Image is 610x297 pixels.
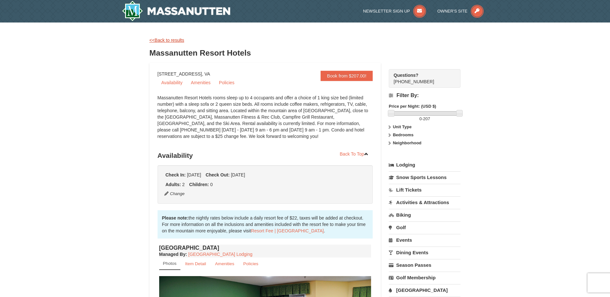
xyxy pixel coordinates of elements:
a: Resort Fee | [GEOGRAPHIC_DATA] [251,228,324,233]
a: [GEOGRAPHIC_DATA] [389,284,460,296]
div: Massanutten Resort Hotels rooms sleep up to 4 occupants and offer a choice of 1 king size bed (li... [158,94,373,146]
small: Policies [243,261,258,266]
h3: Massanutten Resort Hotels [150,47,461,59]
a: Photos [159,257,180,270]
a: Owner's Site [437,9,484,14]
a: [GEOGRAPHIC_DATA] Lodging [188,252,252,257]
a: Item Detail [181,257,210,270]
span: [DATE] [231,172,245,177]
strong: Check Out: [205,172,230,177]
a: Golf [389,221,460,233]
strong: Unit Type [393,124,412,129]
span: Newsletter Sign Up [363,9,410,14]
h4: [GEOGRAPHIC_DATA] [159,245,371,251]
a: Events [389,234,460,246]
span: 0 [419,116,422,121]
a: Massanutten Resort [122,1,231,21]
strong: : [159,252,187,257]
a: Dining Events [389,247,460,258]
span: 0 [210,182,213,187]
a: Amenities [187,78,214,87]
strong: Please note: [162,215,188,221]
a: Policies [215,78,238,87]
span: [PHONE_NUMBER] [394,72,449,84]
img: Massanutten Resort Logo [122,1,231,21]
a: Lift Tickets [389,184,460,196]
a: Lodging [389,159,460,171]
div: the nightly rates below include a daily resort fee of $22, taxes will be added at checkout. For m... [158,210,373,239]
span: [DATE] [187,172,201,177]
a: Back To Top [336,149,373,159]
h4: Filter By: [389,93,460,98]
a: Book from $207.00! [321,71,373,81]
a: Snow Sports Lessons [389,171,460,183]
a: Biking [389,209,460,221]
small: Photos [163,261,177,266]
a: Amenities [211,257,239,270]
span: Managed By [159,252,186,257]
a: Policies [239,257,262,270]
strong: Neighborhood [393,140,422,145]
span: 207 [423,116,430,121]
h3: Availability [158,149,373,162]
a: Season Passes [389,259,460,271]
label: - [389,116,460,122]
small: Amenities [215,261,234,266]
strong: Bedrooms [393,132,414,137]
span: 2 [182,182,185,187]
strong: Price per Night: (USD $) [389,104,436,109]
a: Activities & Attractions [389,196,460,208]
strong: Check In: [166,172,186,177]
small: Item Detail [185,261,206,266]
strong: Questions? [394,73,418,78]
a: Availability [158,78,187,87]
button: Change [164,190,185,197]
a: Golf Membership [389,272,460,283]
span: Owner's Site [437,9,468,14]
a: Newsletter Sign Up [363,9,426,14]
a: <<Back to results [150,38,184,43]
strong: Adults: [166,182,181,187]
strong: Children: [189,182,209,187]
